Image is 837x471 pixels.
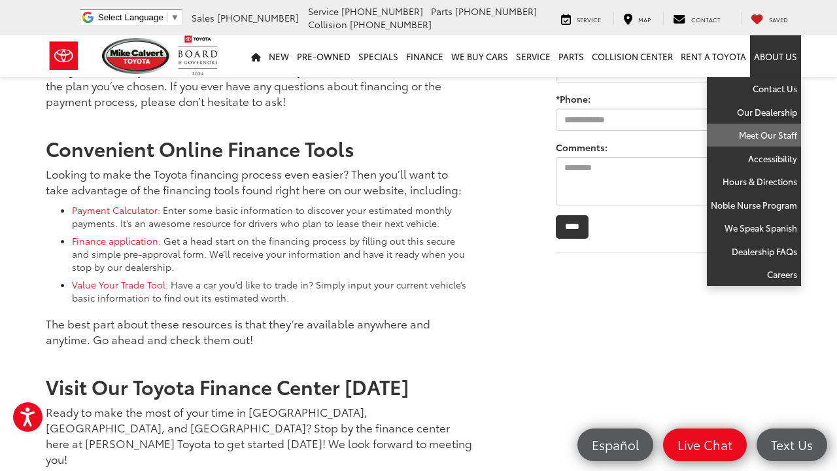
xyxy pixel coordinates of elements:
[293,35,354,77] a: Pre-Owned
[431,5,453,18] span: Parts
[72,234,473,278] li: : Get a head start on the financing process by filling out this secure and simple pre-approval fo...
[72,203,473,234] li: : Enter some basic information to discover your estimated monthly payments. It’s an awesome resou...
[691,15,721,24] span: Contact
[217,11,299,24] span: [PHONE_NUMBER]
[588,35,677,77] a: Collision Center
[171,12,179,22] span: ▼
[46,404,473,466] p: Ready to make the most of your time in [GEOGRAPHIC_DATA], [GEOGRAPHIC_DATA], and [GEOGRAPHIC_DATA...
[72,234,158,247] a: Finance application
[677,35,750,77] a: Rent a Toyota
[769,15,788,24] span: Saved
[265,35,293,77] a: New
[556,141,607,154] label: Comments:
[638,15,651,24] span: Map
[72,203,158,217] a: Payment Calculator
[512,35,555,77] a: Service
[46,315,473,347] p: The best part about these resources is that they’re available anywhere and anytime. Go ahead and ...
[308,18,347,31] span: Collision
[707,263,801,286] a: Careers
[39,35,88,77] img: Toyota
[577,15,601,24] span: Service
[98,12,179,22] a: Select Language​
[671,436,739,453] span: Live Chat
[247,35,265,77] a: Home
[663,12,730,25] a: Contact
[764,436,819,453] span: Text Us
[354,35,402,77] a: Specials
[556,266,791,429] iframe: Google Map
[750,35,801,77] a: About Us
[555,35,588,77] a: Parts
[192,11,214,24] span: Sales
[757,428,827,461] a: Text Us
[402,35,447,77] a: Finance
[707,170,801,194] a: Hours & Directions
[707,240,801,264] a: Dealership FAQs
[551,12,611,25] a: Service
[707,101,801,124] a: Our Dealership
[707,194,801,217] a: Noble Nurse Program
[341,5,423,18] span: [PHONE_NUMBER]
[577,428,653,461] a: Español
[455,5,537,18] span: [PHONE_NUMBER]
[350,18,432,31] span: [PHONE_NUMBER]
[72,278,165,291] a: Value Your Trade Tool
[707,147,801,171] a: Accessibility
[556,92,590,105] label: *Phone:
[663,428,747,461] a: Live Chat
[613,12,660,25] a: Map
[585,436,645,453] span: Español
[46,166,473,197] p: Looking to make the Toyota financing process even easier? Then you’ll want to take advantage of t...
[707,124,801,147] a: Meet Our Staff
[46,375,473,397] h3: Visit Our Toyota Finance Center [DATE]
[72,278,473,309] li: : Have a car you’d like to trade in? Simply input your current vehicle’s basic information to fin...
[707,217,801,240] a: We Speak Spanish
[741,12,798,25] a: My Saved Vehicles
[447,35,512,77] a: WE BUY CARS
[46,61,473,109] p: The goal of our Toyota finance center is to watch you drive off our lot confident in the plan you...
[707,77,801,101] a: Contact Us
[98,12,163,22] span: Select Language
[308,5,339,18] span: Service
[46,137,473,159] h3: Convenient Online Finance Tools
[102,38,171,74] img: Mike Calvert Toyota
